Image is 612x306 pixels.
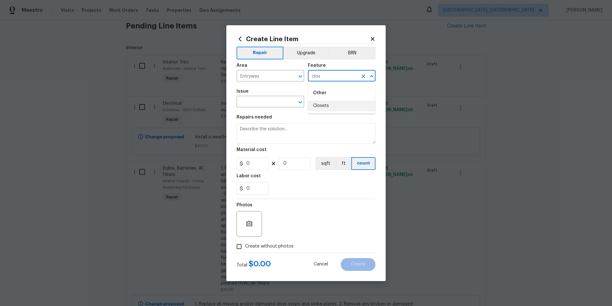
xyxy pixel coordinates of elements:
[296,72,305,81] button: Open
[245,243,294,250] span: Create without photos
[329,47,375,59] button: BRN
[308,101,375,111] li: Closets
[249,260,271,268] span: $ 0.00
[308,85,375,101] div: Other
[335,157,351,170] button: ft
[341,258,375,271] button: Create
[237,47,283,59] button: Repair
[316,157,335,170] button: sqft
[367,72,376,81] button: Close
[237,261,271,268] div: Total
[303,258,338,271] button: Cancel
[296,98,305,107] button: Open
[237,89,249,94] h5: Issue
[308,63,326,68] h5: Feature
[283,47,329,59] button: Upgrade
[237,174,261,178] h5: Labor cost
[359,72,368,81] button: Clear
[237,115,272,119] h5: Repairs needed
[237,203,252,207] h5: Photos
[237,63,247,68] h5: Area
[351,262,365,267] span: Create
[314,262,328,267] span: Cancel
[351,157,375,170] button: count
[237,148,266,152] h5: Material cost
[237,35,370,42] h2: Create Line Item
